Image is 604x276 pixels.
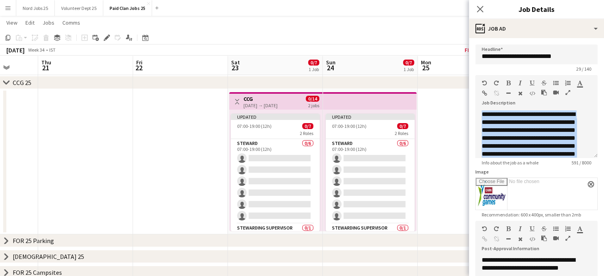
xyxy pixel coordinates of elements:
[49,47,56,53] div: IST
[565,160,598,166] span: 591 / 8000
[243,102,278,108] div: [DATE] → [DATE]
[517,80,523,86] button: Italic
[529,90,535,97] button: HTML Code
[309,66,319,72] div: 1 Job
[506,236,511,242] button: Horizontal Line
[395,130,408,136] span: 2 Roles
[475,160,545,166] span: Info about the job as a whole
[403,66,414,72] div: 1 Job
[231,59,240,66] span: Sat
[469,19,604,38] div: Job Ad
[326,139,415,224] app-card-role: Steward0/607:00-19:00 (12h)
[541,235,547,241] button: Paste as plain text
[55,0,103,16] button: Volunteer Dept 25
[420,63,431,72] span: 25
[302,123,313,129] span: 0/7
[103,0,152,16] button: Paid Clan Jobs 25
[482,90,487,97] button: Insert Link
[6,46,25,54] div: [DATE]
[231,114,320,120] div: Updated
[3,17,21,28] a: View
[136,59,143,66] span: Fri
[461,45,500,55] button: Fix 5 errors
[13,253,84,261] div: [DEMOGRAPHIC_DATA] 25
[62,19,80,26] span: Comms
[553,89,559,96] button: Insert video
[326,114,415,120] div: Updated
[237,123,272,129] span: 07:00-19:00 (12h)
[22,17,38,28] a: Edit
[506,226,511,232] button: Bold
[135,63,143,72] span: 22
[13,237,54,245] div: FOR 25 Parking
[332,123,367,129] span: 07:00-19:00 (12h)
[482,226,487,232] button: Undo
[40,63,51,72] span: 21
[541,226,547,232] button: Strikethrough
[231,114,320,231] app-job-card: Updated07:00-19:00 (12h)0/72 RolesSteward0/607:00-19:00 (12h) Stewarding Supervisor0/107:00-19:00...
[39,17,58,28] a: Jobs
[300,130,313,136] span: 2 Roles
[506,80,511,86] button: Bold
[326,114,415,231] app-job-card: Updated07:00-19:00 (12h)0/72 RolesSteward0/607:00-19:00 (12h) Stewarding Supervisor0/107:00-19:00...
[6,19,17,26] span: View
[475,212,587,218] span: Recommendation: 600 x 400px, smaller than 2mb
[517,90,523,97] button: Clear Formatting
[541,80,547,86] button: Strikethrough
[326,224,415,251] app-card-role: Stewarding Supervisor0/107:00-19:00 (12h)
[529,236,535,242] button: HTML Code
[565,89,571,96] button: Fullscreen
[230,63,240,72] span: 23
[325,63,336,72] span: 24
[565,226,571,232] button: Ordered List
[469,4,604,14] h3: Job Details
[421,59,431,66] span: Mon
[41,59,51,66] span: Thu
[26,47,46,53] span: Week 34
[403,60,414,66] span: 0/7
[541,89,547,96] button: Paste as plain text
[506,90,511,97] button: Horizontal Line
[13,79,31,87] div: CCG 25
[231,139,320,224] app-card-role: Steward0/607:00-19:00 (12h)
[59,17,83,28] a: Comms
[577,80,583,86] button: Text Color
[308,60,319,66] span: 0/7
[308,102,319,108] div: 2 jobs
[553,80,559,86] button: Unordered List
[243,95,278,102] h3: CCG
[494,226,499,232] button: Redo
[397,123,408,129] span: 0/7
[231,224,320,251] app-card-role: Stewarding Supervisor0/107:00-19:00 (12h)
[565,80,571,86] button: Ordered List
[565,235,571,241] button: Fullscreen
[306,96,319,102] span: 0/14
[577,226,583,232] button: Text Color
[494,80,499,86] button: Redo
[16,0,55,16] button: Nord Jobs 25
[529,80,535,86] button: Underline
[570,66,598,72] span: 29 / 140
[517,236,523,242] button: Clear Formatting
[326,59,336,66] span: Sun
[517,226,523,232] button: Italic
[482,80,487,86] button: Undo
[25,19,35,26] span: Edit
[553,226,559,232] button: Unordered List
[553,235,559,241] button: Insert video
[529,226,535,232] button: Underline
[42,19,54,26] span: Jobs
